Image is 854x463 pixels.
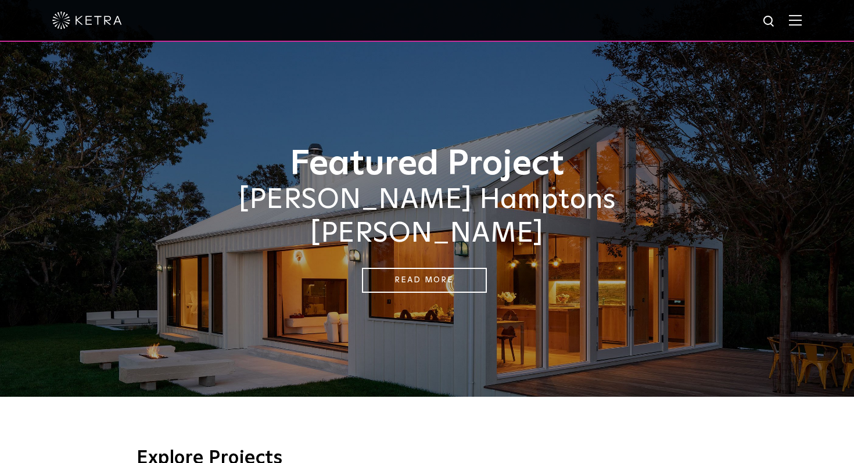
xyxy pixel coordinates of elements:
h2: [PERSON_NAME] Hamptons [PERSON_NAME] [137,184,717,250]
a: Read More [362,268,487,293]
img: search icon [762,15,777,29]
img: Hamburger%20Nav.svg [789,15,802,26]
h1: Featured Project [137,145,717,184]
img: ketra-logo-2019-white [52,12,122,29]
